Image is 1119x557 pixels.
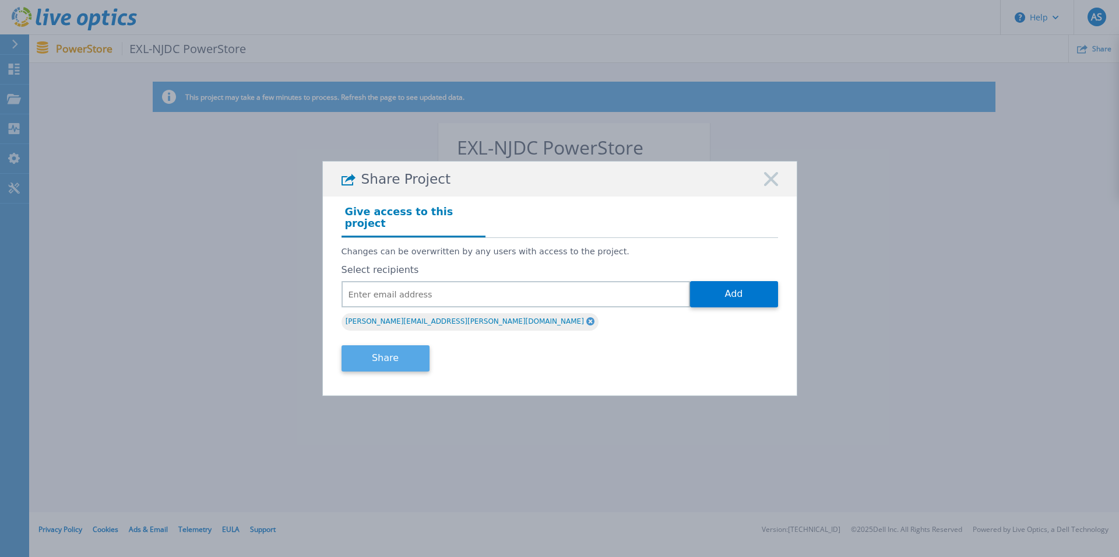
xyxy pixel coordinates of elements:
span: Share Project [361,171,451,187]
input: Enter email address [342,281,690,307]
p: Changes can be overwritten by any users with access to the project. [342,247,778,257]
button: Add [690,281,778,307]
div: [PERSON_NAME][EMAIL_ADDRESS][PERSON_NAME][DOMAIN_NAME] [342,313,599,331]
label: Select recipients [342,265,778,275]
h4: Give access to this project [342,202,485,237]
button: Share [342,345,430,372]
